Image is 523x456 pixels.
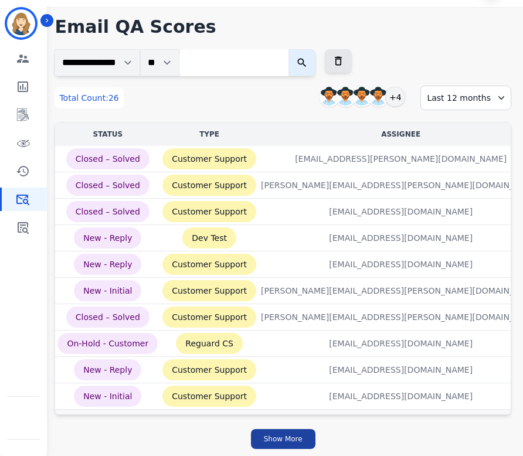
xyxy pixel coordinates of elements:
p: Closed – Solved [66,148,150,169]
p: Customer Support [162,254,256,275]
h1: Email QA Scores [55,16,511,38]
p: Customer Support [162,359,256,380]
div: [EMAIL_ADDRESS][DOMAIN_NAME] [329,364,473,376]
p: Customer Support [162,175,256,196]
div: +4 [385,87,405,107]
div: Status [57,130,158,139]
p: Customer Support [162,386,256,407]
p: Dev Test [182,227,236,249]
div: Last 12 months [420,86,511,110]
p: Closed – Solved [66,201,150,222]
p: Closed – Solved [66,175,150,196]
p: New - Reply [74,227,141,249]
div: [EMAIL_ADDRESS][DOMAIN_NAME] [329,390,473,402]
img: Bordered avatar [7,9,35,38]
button: Show More [251,429,315,449]
p: On-Hold - Customer [57,333,158,354]
p: New - Reply [74,359,141,380]
p: New - Reply [74,254,141,275]
div: [EMAIL_ADDRESS][DOMAIN_NAME] [329,206,473,217]
div: Type [162,130,256,139]
p: Customer Support [162,307,256,328]
p: New - Initial [74,386,141,407]
p: Customer Support [162,201,256,222]
p: Closed – Solved [66,307,150,328]
p: Reguard CS [176,333,243,354]
div: [EMAIL_ADDRESS][PERSON_NAME][DOMAIN_NAME] [295,153,507,165]
p: New - Initial [74,280,141,301]
p: Customer Support [162,280,256,301]
div: [EMAIL_ADDRESS][DOMAIN_NAME] [329,258,473,270]
div: [EMAIL_ADDRESS][DOMAIN_NAME] [329,338,473,349]
p: Customer Support [162,148,256,169]
span: 26 [108,93,119,103]
div: Total Count: [55,87,123,108]
div: [EMAIL_ADDRESS][DOMAIN_NAME] [329,232,473,244]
